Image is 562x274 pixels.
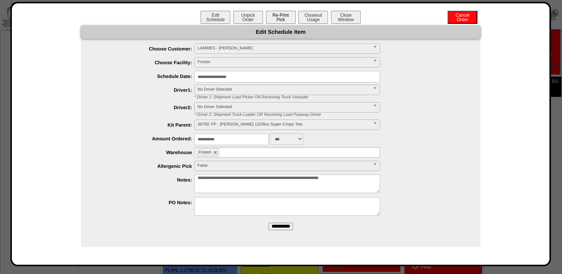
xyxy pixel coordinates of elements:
[96,46,194,52] label: Choose Customer:
[448,11,477,24] button: CancelOrder
[96,200,194,205] label: PO Notes:
[198,44,370,53] span: LAMWES - [PERSON_NAME]
[266,11,296,24] button: Re-PrintPick
[189,112,480,117] div: * Driver 2: Shipment Truck Loader OR Receiving Load Putaway Driver
[189,95,480,100] div: * Driver 1: Shipment Load Picker OR Receiving Truck Unloader
[96,122,194,128] label: Kit Parent:
[198,58,370,66] span: Frozen
[233,11,263,24] button: UnpickOrder
[201,11,230,24] button: EditSchedule
[81,26,480,39] div: Edit Schedule Item
[96,177,194,183] label: Notes:
[96,163,194,169] label: Allergenic Pick
[198,120,370,129] span: 36700: FP - [PERSON_NAME] 12/28oz Super Crispy Tots
[96,105,194,110] label: Driver2:
[199,150,211,154] span: Frozen
[96,74,194,79] label: Schedule Date:
[96,150,194,155] label: Warehouse
[96,87,194,93] label: Driver1:
[331,11,361,24] button: CloseWindow
[198,161,370,170] span: False
[330,17,361,22] a: CloseWindow
[198,85,370,94] span: No Driver Selected
[96,60,194,65] label: Choose Facility:
[198,102,370,111] span: No Driver Selected
[96,136,194,141] label: Amount Ordered:
[298,11,328,24] button: CloseoutUsage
